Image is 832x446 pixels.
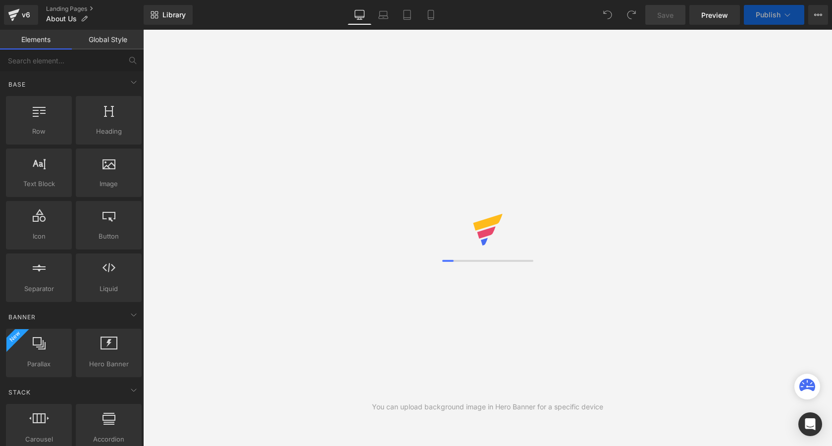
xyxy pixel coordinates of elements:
a: Landing Pages [46,5,144,13]
div: Open Intercom Messenger [798,412,822,436]
span: Liquid [79,284,139,294]
a: Mobile [419,5,443,25]
span: Preview [701,10,728,20]
span: Banner [7,312,37,322]
span: Publish [756,11,780,19]
a: Global Style [72,30,144,50]
span: About Us [46,15,77,23]
button: Undo [598,5,618,25]
a: New Library [144,5,193,25]
span: Image [79,179,139,189]
span: Carousel [9,434,69,445]
span: Icon [9,231,69,242]
a: Preview [689,5,740,25]
a: Desktop [348,5,371,25]
a: Laptop [371,5,395,25]
div: You can upload background image in Hero Banner for a specific device [372,401,603,412]
button: More [808,5,828,25]
span: Text Block [9,179,69,189]
span: Stack [7,388,32,397]
span: Parallax [9,359,69,369]
a: Tablet [395,5,419,25]
a: v6 [4,5,38,25]
span: Hero Banner [79,359,139,369]
span: Accordion [79,434,139,445]
span: Button [79,231,139,242]
span: Row [9,126,69,137]
button: Publish [744,5,804,25]
span: Base [7,80,27,89]
span: Save [657,10,674,20]
span: Library [162,10,186,19]
span: Heading [79,126,139,137]
span: Separator [9,284,69,294]
div: v6 [20,8,32,21]
button: Redo [622,5,641,25]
